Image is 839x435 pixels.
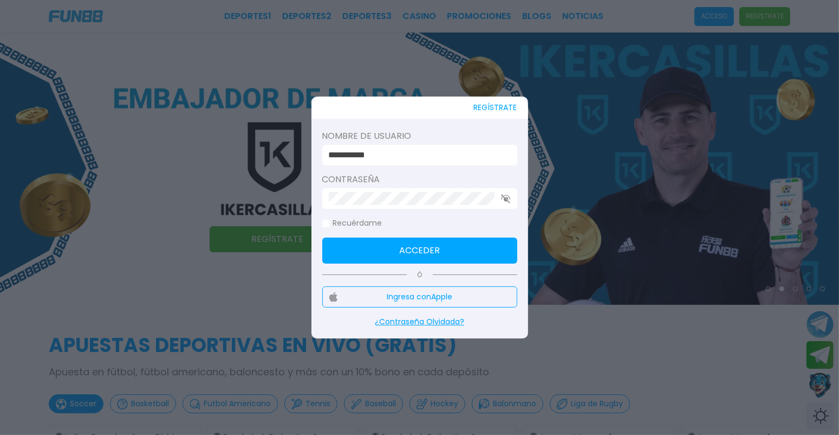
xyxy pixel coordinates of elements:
[322,173,517,186] label: Contraseña
[322,130,517,143] label: Nombre de usuario
[322,217,382,229] label: Recuérdame
[474,97,517,119] button: REGÍSTRATE
[322,316,517,328] p: ¿Contraseña Olvidada?
[322,286,517,308] button: Ingresa conApple
[322,238,517,264] button: Acceder
[322,270,517,280] p: Ó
